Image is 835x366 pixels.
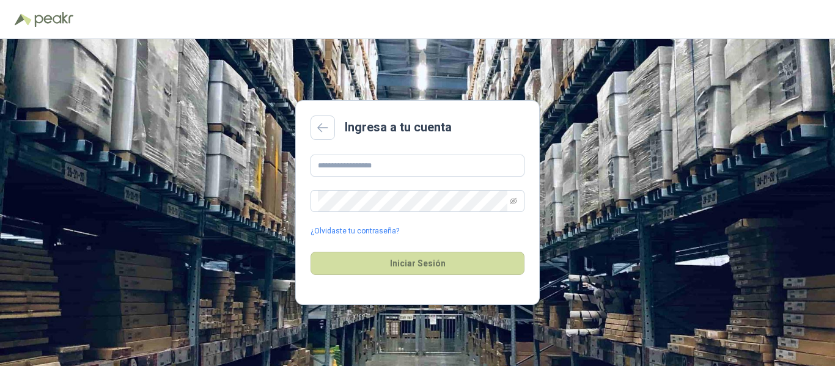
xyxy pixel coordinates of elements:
a: ¿Olvidaste tu contraseña? [311,225,399,237]
button: Iniciar Sesión [311,252,524,275]
h2: Ingresa a tu cuenta [345,118,452,137]
img: Logo [15,13,32,26]
img: Peakr [34,12,73,27]
span: eye-invisible [510,197,517,205]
